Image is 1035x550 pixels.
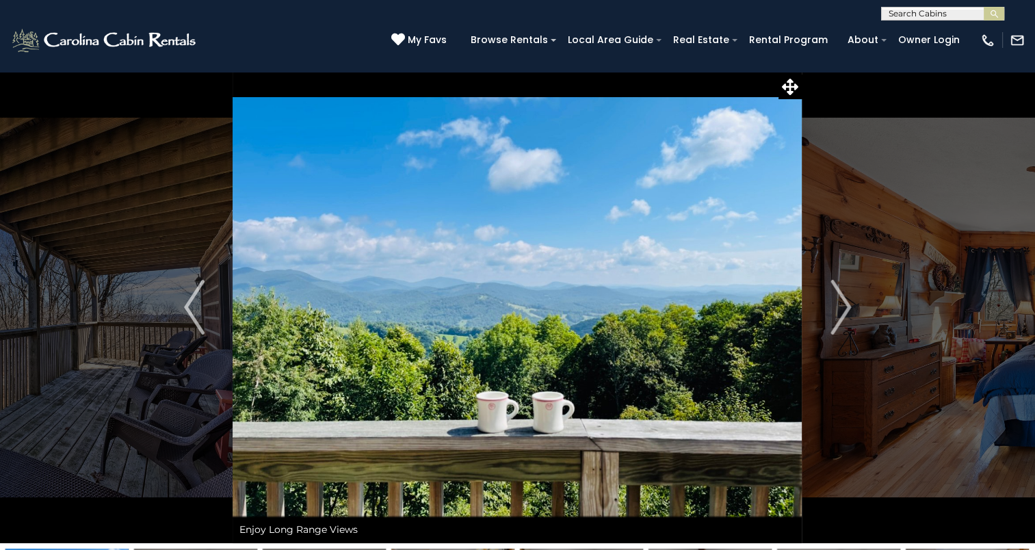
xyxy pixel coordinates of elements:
[891,29,967,51] a: Owner Login
[10,27,200,54] img: White-1-2.png
[802,71,879,543] button: Next
[830,280,851,335] img: arrow
[184,280,205,335] img: arrow
[1010,33,1025,48] img: mail-regular-white.png
[156,71,233,543] button: Previous
[561,29,660,51] a: Local Area Guide
[464,29,555,51] a: Browse Rentals
[666,29,736,51] a: Real Estate
[742,29,835,51] a: Rental Program
[233,516,802,543] div: Enjoy Long Range Views
[841,29,885,51] a: About
[980,33,995,48] img: phone-regular-white.png
[408,33,447,47] span: My Favs
[391,33,450,48] a: My Favs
